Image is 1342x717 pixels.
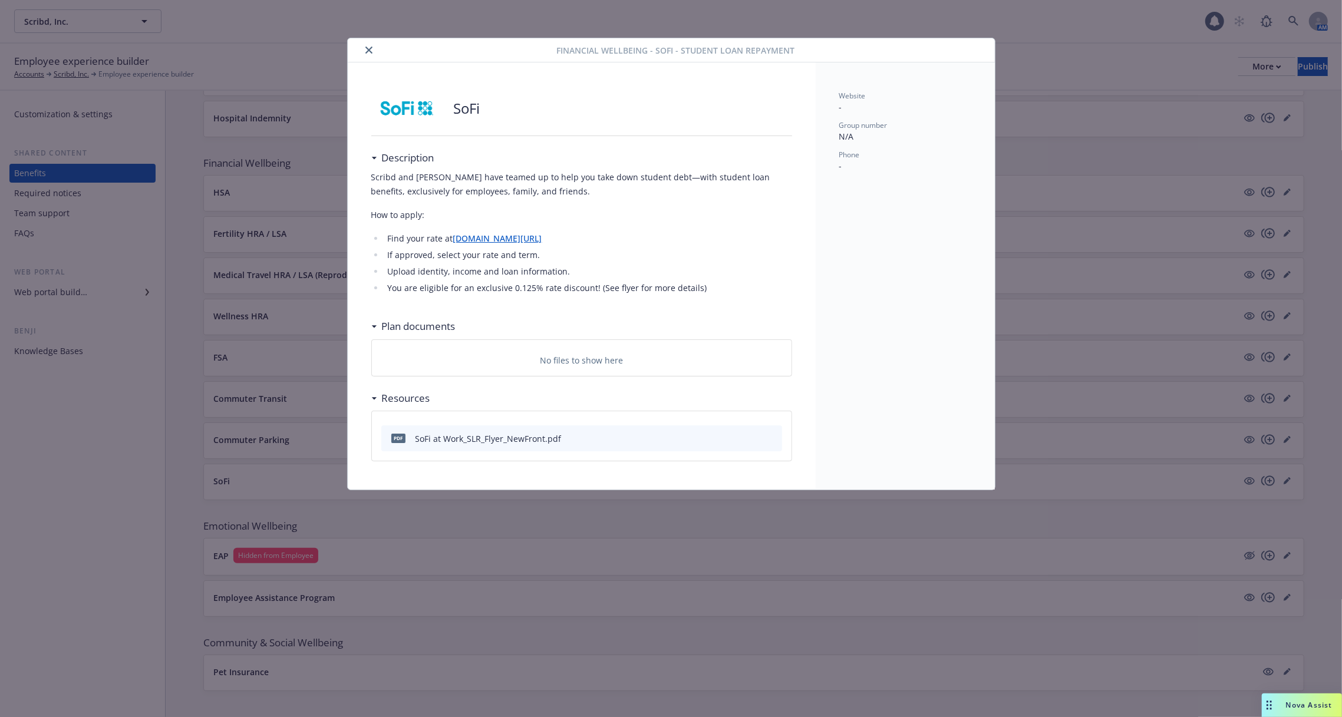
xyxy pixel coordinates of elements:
[839,160,971,172] p: -
[371,391,430,406] div: Resources
[371,208,792,222] p: How to apply:
[453,233,542,244] a: [DOMAIN_NAME][URL]
[839,120,888,130] span: Group number
[839,130,971,143] p: N/A
[416,432,562,445] div: SoFi at Work_SLR_Flyer_NewFront.pdf
[371,170,792,199] p: Scribd and [PERSON_NAME] have teamed up to help you take down student debt—with student loan bene...
[1262,693,1342,717] button: Nova Assist
[1262,693,1277,717] div: Drag to move
[540,354,623,366] p: No files to show here
[391,434,405,442] span: pdf
[382,150,434,166] h3: Description
[384,281,792,295] li: You are eligible for an exclusive 0.125% rate discount! (See flyer for more details)
[557,44,795,57] span: Financial Wellbeing - SoFi - Student Loan Repayment
[384,248,792,262] li: If approved, select your rate and term.
[371,150,434,166] div: Description
[384,265,792,279] li: Upload identity, income and loan information.
[382,391,430,406] h3: Resources
[1286,700,1333,710] span: Nova Assist
[839,91,866,101] span: Website
[371,91,442,126] img: SoFi
[454,98,480,118] p: SoFi
[767,432,777,445] button: preview file
[371,319,456,334] div: Plan documents
[362,43,376,57] button: close
[382,319,456,334] h3: Plan documents
[384,232,792,246] li: Find your rate at
[839,101,971,113] p: -
[839,150,860,160] span: Phone
[748,432,757,445] button: download file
